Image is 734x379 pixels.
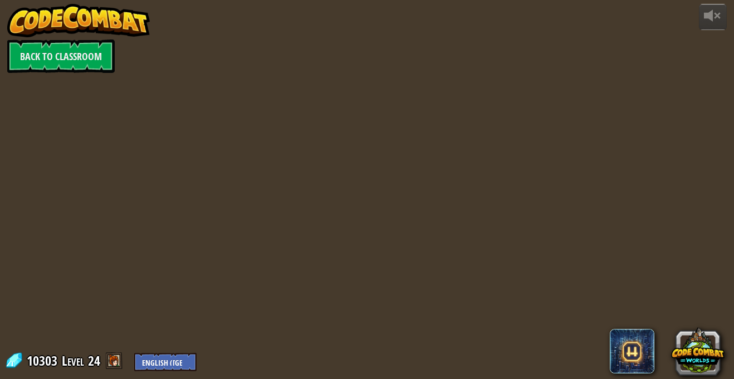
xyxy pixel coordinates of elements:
[7,4,150,37] img: CodeCombat - Learn how to code by playing a game
[699,4,727,30] button: Adjust volume
[88,352,100,370] span: 24
[62,352,84,370] span: Level
[7,40,115,73] a: Back to Classroom
[27,352,61,370] span: 10303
